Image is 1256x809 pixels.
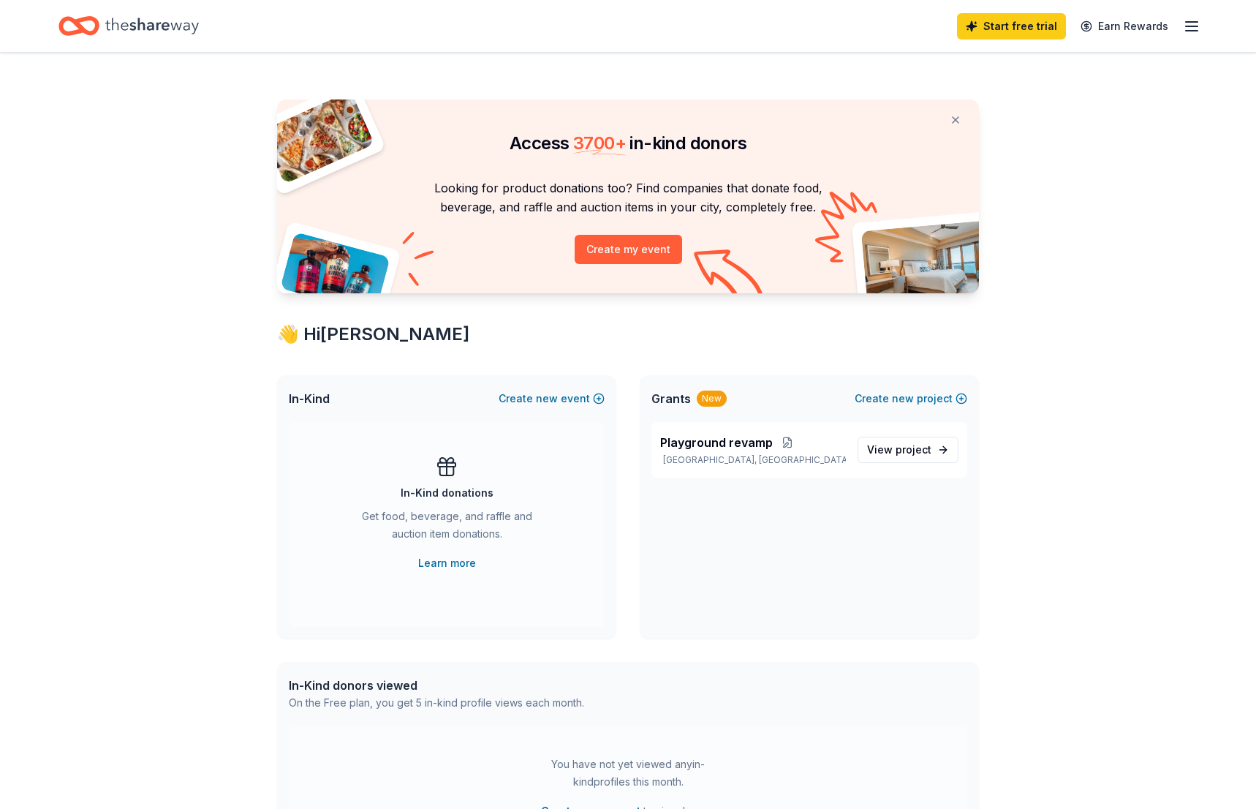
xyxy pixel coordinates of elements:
[660,434,773,451] span: Playground revamp
[295,178,961,217] p: Looking for product donations too? Find companies that donate food, beverage, and raffle and auct...
[347,508,546,549] div: Get food, beverage, and raffle and auction item donations.
[867,441,931,459] span: View
[575,235,682,264] button: Create my event
[660,454,846,466] p: [GEOGRAPHIC_DATA], [GEOGRAPHIC_DATA]
[651,390,691,407] span: Grants
[418,554,476,572] a: Learn more
[58,9,199,43] a: Home
[289,677,584,694] div: In-Kind donors viewed
[896,443,931,456] span: project
[694,249,767,304] img: Curvy arrow
[536,390,558,407] span: new
[858,437,958,463] a: View project
[892,390,914,407] span: new
[697,391,727,407] div: New
[289,390,330,407] span: In-Kind
[499,390,605,407] button: Createnewevent
[957,13,1066,39] a: Start free trial
[1072,13,1177,39] a: Earn Rewards
[401,484,493,502] div: In-Kind donations
[537,756,719,791] div: You have not yet viewed any in-kind profiles this month.
[855,390,967,407] button: Createnewproject
[510,132,746,154] span: Access in-kind donors
[573,132,626,154] span: 3700 +
[277,323,979,346] div: 👋 Hi [PERSON_NAME]
[261,91,375,184] img: Pizza
[289,694,584,712] div: On the Free plan, you get 5 in-kind profile views each month.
